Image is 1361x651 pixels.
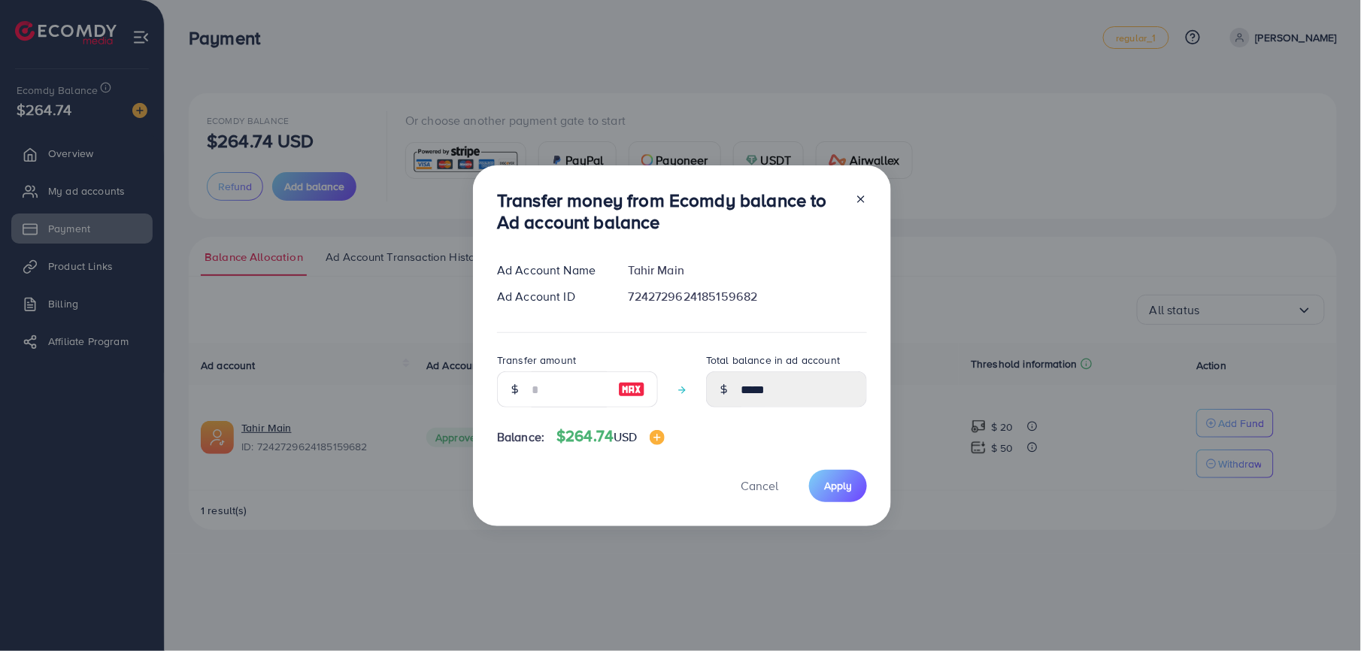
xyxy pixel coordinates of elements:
div: Ad Account Name [485,262,617,279]
button: Apply [809,470,867,502]
span: Balance: [497,428,544,446]
span: Cancel [741,477,778,494]
span: USD [614,428,637,445]
div: Ad Account ID [485,288,617,305]
h4: $264.74 [556,427,665,446]
div: 7242729624185159682 [617,288,879,305]
img: image [650,430,665,445]
h3: Transfer money from Ecomdy balance to Ad account balance [497,189,843,233]
div: Tahir Main [617,262,879,279]
label: Total balance in ad account [706,353,840,368]
span: Apply [824,478,852,493]
label: Transfer amount [497,353,576,368]
button: Cancel [722,470,797,502]
img: image [618,380,645,398]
